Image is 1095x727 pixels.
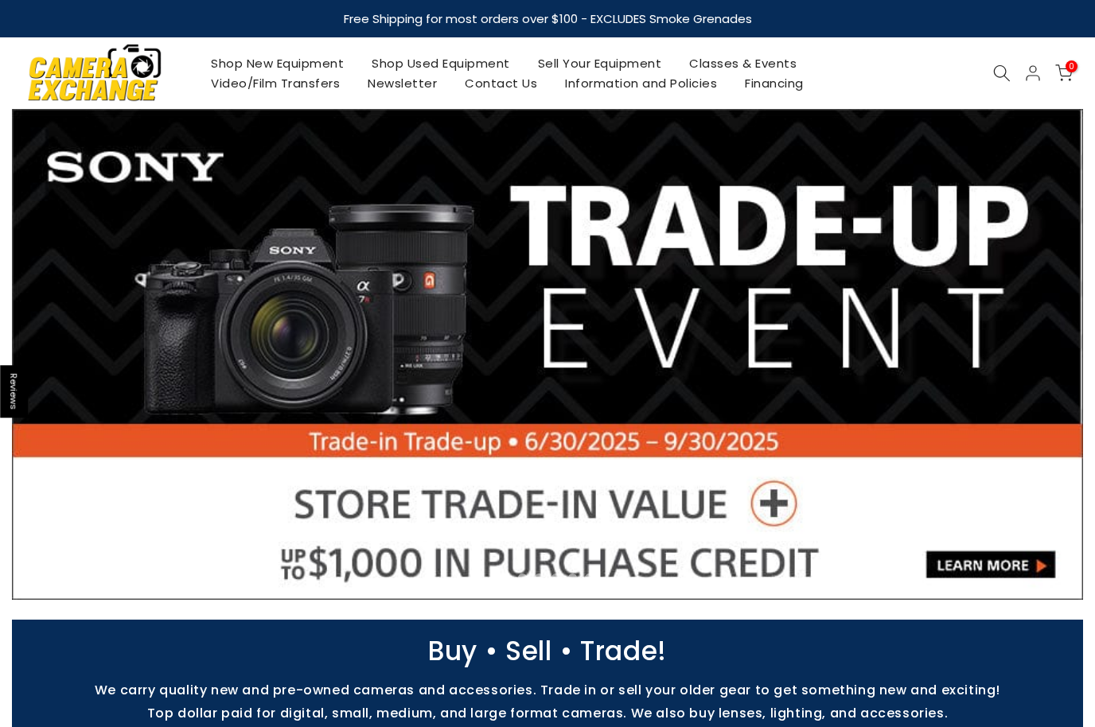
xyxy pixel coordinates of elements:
a: Sell Your Equipment [524,53,676,73]
a: Contact Us [451,73,551,93]
li: Page dot 4 [551,573,560,582]
li: Page dot 5 [568,573,577,582]
strong: Free Shipping for most orders over $100 - EXCLUDES Smoke Grenades [344,10,752,27]
a: Financing [731,73,818,93]
a: Video/Film Transfers [197,73,354,93]
p: Top dollar paid for digital, small, medium, and large format cameras. We also buy lenses, lightin... [4,706,1091,721]
a: Classes & Events [676,53,811,73]
span: 0 [1066,60,1077,72]
a: Shop New Equipment [197,53,358,73]
a: Newsletter [354,73,451,93]
a: 0 [1055,64,1073,82]
p: We carry quality new and pre-owned cameras and accessories. Trade in or sell your older gear to g... [4,682,1091,698]
li: Page dot 1 [501,573,510,582]
li: Page dot 6 [585,573,594,582]
a: Shop Used Equipment [358,53,524,73]
p: Buy • Sell • Trade! [4,643,1091,659]
li: Page dot 3 [535,573,544,582]
a: Information and Policies [551,73,731,93]
li: Page dot 2 [518,573,527,582]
